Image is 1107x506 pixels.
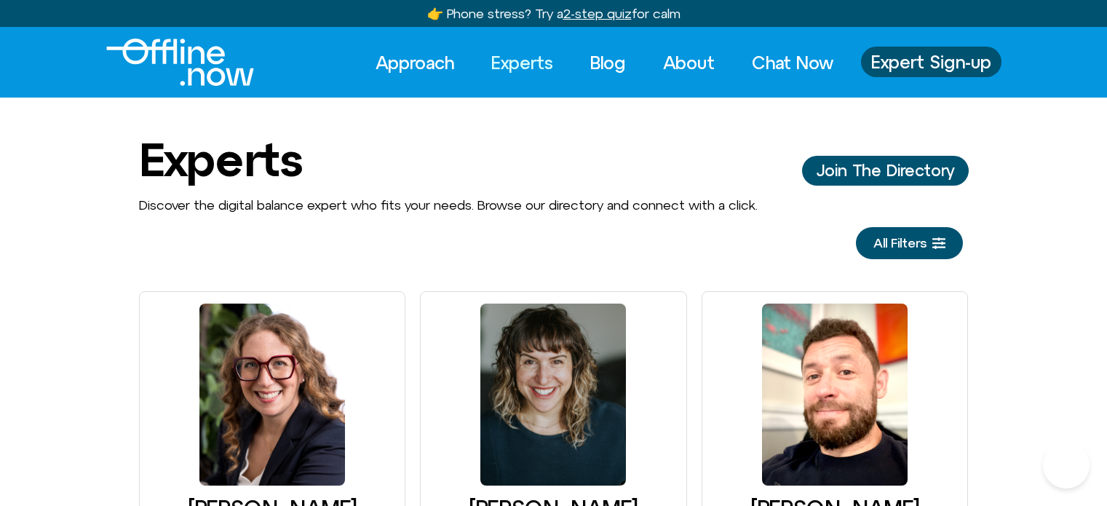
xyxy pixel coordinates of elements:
img: offline.now [106,39,254,86]
a: Experts [478,47,566,79]
span: Expert Sign-up [871,52,991,71]
div: Logo [106,39,229,86]
a: About [650,47,728,79]
nav: Menu [362,47,846,79]
h1: Experts [139,134,302,185]
a: Blog [577,47,639,79]
span: Discover the digital balance expert who fits your needs. Browse our directory and connect with a ... [139,197,758,213]
a: Approach [362,47,467,79]
a: Expert Sign-up [861,47,1001,77]
u: 2-step quiz [563,6,632,21]
span: Join The Directory [817,162,954,179]
a: Join The Director [802,156,969,185]
iframe: Botpress [1043,442,1090,489]
a: 👉 Phone stress? Try a2-step quizfor calm [427,6,681,21]
a: All Filters [856,227,963,259]
span: All Filters [873,236,927,250]
a: Chat Now [739,47,846,79]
